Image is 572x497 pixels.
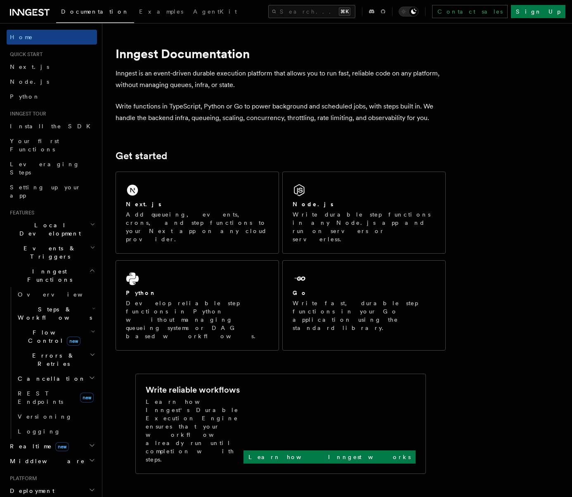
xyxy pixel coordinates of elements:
[7,244,90,261] span: Events & Triggers
[116,68,446,91] p: Inngest is an event-driven durable execution platform that allows you to run fast, reliable code ...
[7,439,97,454] button: Realtimenew
[14,371,97,386] button: Cancellation
[18,390,63,405] span: REST Endpoints
[14,287,97,302] a: Overview
[126,200,161,208] h2: Next.js
[7,59,97,74] a: Next.js
[10,33,33,41] span: Home
[7,264,97,287] button: Inngest Functions
[7,457,85,465] span: Middleware
[7,241,97,264] button: Events & Triggers
[7,221,90,238] span: Local Development
[14,305,92,322] span: Steps & Workflows
[432,5,508,18] a: Contact sales
[14,351,90,368] span: Errors & Retries
[7,180,97,203] a: Setting up your app
[7,89,97,104] a: Python
[61,8,129,15] span: Documentation
[14,325,97,348] button: Flow Controlnew
[116,260,279,351] a: PythonDevelop reliable step functions in Python without managing queueing systems or DAG based wo...
[293,200,333,208] h2: Node.js
[7,157,97,180] a: Leveraging Steps
[146,398,243,464] p: Learn how Inngest's Durable Execution Engine ensures that your workflow already run until complet...
[126,299,269,340] p: Develop reliable step functions in Python without managing queueing systems or DAG based workflows.
[7,454,97,469] button: Middleware
[67,337,80,346] span: new
[10,123,95,130] span: Install the SDK
[55,442,69,451] span: new
[14,409,97,424] a: Versioning
[134,2,188,22] a: Examples
[193,8,237,15] span: AgentKit
[7,475,37,482] span: Platform
[126,210,269,243] p: Add queueing, events, crons, and step functions to your Next app on any cloud provider.
[7,134,97,157] a: Your first Functions
[293,299,435,332] p: Write fast, durable step functions in your Go application using the standard library.
[14,424,97,439] a: Logging
[10,78,49,85] span: Node.js
[188,2,242,22] a: AgentKit
[126,289,156,297] h2: Python
[282,260,446,351] a: GoWrite fast, durable step functions in your Go application using the standard library.
[7,287,97,439] div: Inngest Functions
[7,74,97,89] a: Node.js
[268,5,355,18] button: Search...⌘K
[18,291,103,298] span: Overview
[14,302,97,325] button: Steps & Workflows
[511,5,565,18] a: Sign Up
[139,8,183,15] span: Examples
[80,393,94,403] span: new
[14,375,86,383] span: Cancellation
[7,30,97,45] a: Home
[10,93,40,100] span: Python
[56,2,134,23] a: Documentation
[7,487,54,495] span: Deployment
[10,138,59,153] span: Your first Functions
[116,172,279,254] a: Next.jsAdd queueing, events, crons, and step functions to your Next app on any cloud provider.
[14,386,97,409] a: REST Endpointsnew
[18,428,61,435] span: Logging
[10,64,49,70] span: Next.js
[7,51,43,58] span: Quick start
[293,289,307,297] h2: Go
[282,172,446,254] a: Node.jsWrite durable step functions in any Node.js app and run on servers or serverless.
[14,328,91,345] span: Flow Control
[7,267,89,284] span: Inngest Functions
[7,119,97,134] a: Install the SDK
[7,442,69,450] span: Realtime
[339,7,350,16] kbd: ⌘K
[14,348,97,371] button: Errors & Retries
[7,218,97,241] button: Local Development
[248,453,411,461] p: Learn how Inngest works
[293,210,435,243] p: Write durable step functions in any Node.js app and run on servers or serverless.
[7,111,46,117] span: Inngest tour
[10,161,80,176] span: Leveraging Steps
[399,7,418,16] button: Toggle dark mode
[7,210,34,216] span: Features
[116,101,446,124] p: Write functions in TypeScript, Python or Go to power background and scheduled jobs, with steps bu...
[18,413,72,420] span: Versioning
[116,46,446,61] h1: Inngest Documentation
[116,150,167,162] a: Get started
[243,450,416,464] a: Learn how Inngest works
[146,384,240,396] h2: Write reliable workflows
[10,184,81,199] span: Setting up your app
